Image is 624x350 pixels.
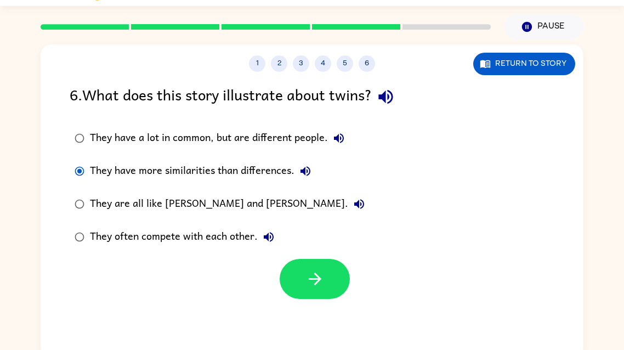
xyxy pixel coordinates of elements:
[315,55,331,72] button: 4
[70,83,554,111] div: 6 . What does this story illustrate about twins?
[359,55,375,72] button: 6
[249,55,265,72] button: 1
[337,55,353,72] button: 5
[293,55,309,72] button: 3
[271,55,287,72] button: 2
[258,226,280,248] button: They often compete with each other.
[504,14,583,39] button: Pause
[90,226,280,248] div: They often compete with each other.
[294,160,316,182] button: They have more similarities than differences.
[328,127,350,149] button: They have a lot in common, but are different people.
[473,53,575,75] button: Return to story
[348,193,370,215] button: They are all like [PERSON_NAME] and [PERSON_NAME].
[90,193,370,215] div: They are all like [PERSON_NAME] and [PERSON_NAME].
[90,127,350,149] div: They have a lot in common, but are different people.
[90,160,316,182] div: They have more similarities than differences.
